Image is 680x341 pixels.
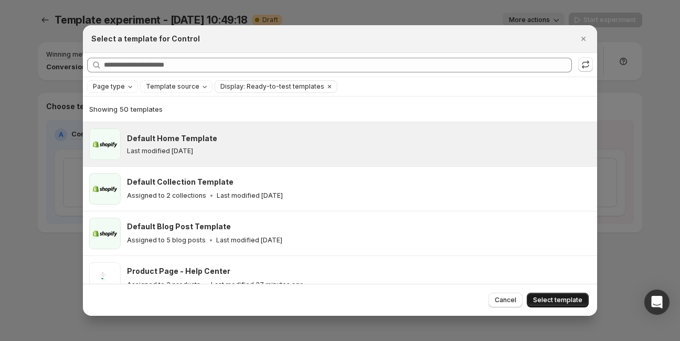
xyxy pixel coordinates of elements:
p: Last modified [DATE] [127,147,193,155]
h3: Default Blog Post Template [127,221,231,232]
p: Last modified 37 minutes ago [211,281,304,289]
button: Close [576,31,591,46]
button: Page type [88,81,137,92]
img: Default Collection Template [89,173,121,205]
h3: Product Page - Help Center [127,266,230,276]
button: Display: Ready-to-test templates [215,81,324,92]
span: Cancel [495,296,516,304]
span: Page type [93,82,125,91]
span: Showing 50 templates [89,105,163,113]
span: Select template [533,296,582,304]
button: Cancel [488,293,523,307]
p: Assigned to 5 blog posts [127,236,206,244]
p: Last modified [DATE] [217,191,283,200]
p: Assigned to 2 collections [127,191,206,200]
p: Last modified [DATE] [216,236,282,244]
h2: Select a template for Control [91,34,200,44]
span: Display: Ready-to-test templates [220,82,324,91]
span: Template source [146,82,199,91]
div: Open Intercom Messenger [644,290,670,315]
button: Template source [141,81,212,92]
img: Default Home Template [89,129,121,160]
p: Assigned to 3 products [127,281,200,289]
h3: Default Collection Template [127,177,233,187]
h3: Default Home Template [127,133,217,144]
img: Default Blog Post Template [89,218,121,249]
button: Clear [324,81,335,92]
button: Select template [527,293,589,307]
